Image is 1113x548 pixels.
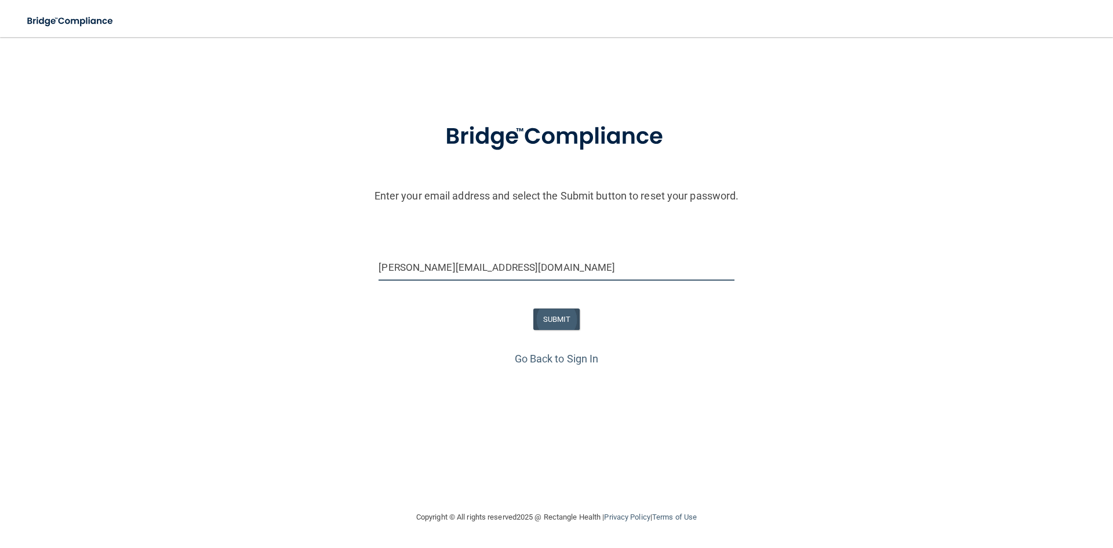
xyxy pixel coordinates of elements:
a: Privacy Policy [604,513,650,521]
a: Terms of Use [652,513,697,521]
img: bridge_compliance_login_screen.278c3ca4.svg [17,9,124,33]
a: Go Back to Sign In [515,353,599,365]
img: bridge_compliance_login_screen.278c3ca4.svg [421,107,692,167]
button: SUBMIT [533,309,580,330]
div: Copyright © All rights reserved 2025 @ Rectangle Health | | [345,499,768,536]
input: Email [379,255,734,281]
